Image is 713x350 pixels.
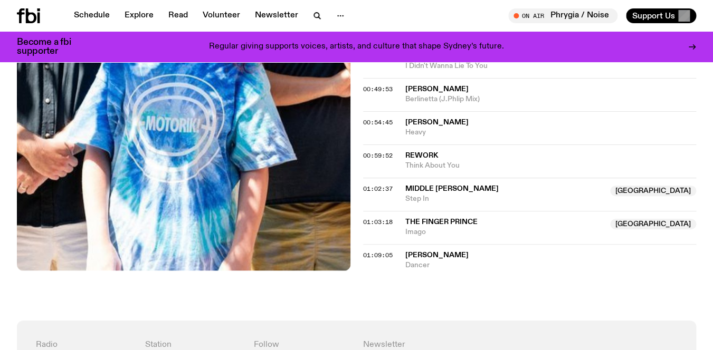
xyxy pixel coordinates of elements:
span: [GEOGRAPHIC_DATA] [610,186,696,196]
span: 00:49:53 [363,84,393,93]
span: Step In [405,193,604,203]
span: [PERSON_NAME] [405,85,469,92]
span: 01:02:37 [363,184,393,192]
span: 01:09:05 [363,250,393,259]
button: 00:54:45 [363,119,393,125]
button: 01:03:18 [363,219,393,225]
span: 00:59:52 [363,151,393,159]
button: 01:02:37 [363,186,393,191]
h4: Station [145,339,242,349]
span: Imago [405,227,604,237]
h4: Radio [36,339,132,349]
span: 00:54:45 [363,118,393,126]
span: Dancer [405,260,697,270]
span: Berlinetta (J.Phlip Mix) [405,94,697,104]
a: Newsletter [249,8,305,23]
span: Heavy [405,127,697,137]
p: Regular giving supports voices, artists, and culture that shape Sydney’s future. [209,42,504,52]
span: [GEOGRAPHIC_DATA] [610,219,696,229]
a: Read [162,8,194,23]
button: Support Us [626,8,696,23]
span: The Finger Prince [405,218,478,225]
a: Schedule [68,8,116,23]
h3: Become a fbi supporter [17,38,84,56]
button: 00:59:52 [363,152,393,158]
span: Rework [405,151,438,159]
button: On AirPhrygia / Noise [508,8,617,23]
span: [PERSON_NAME] [405,118,469,125]
span: Support Us [632,11,675,21]
span: I Didn't Wanna Lie To You [405,61,697,71]
span: Middle [PERSON_NAME] [405,184,499,192]
h4: Follow [254,339,350,349]
a: Volunteer [196,8,246,23]
button: 00:49:53 [363,86,393,92]
button: 01:09:05 [363,252,393,258]
span: [PERSON_NAME] [405,251,469,258]
a: Explore [118,8,160,23]
span: Think About You [405,160,697,170]
span: 01:03:18 [363,217,393,226]
h4: Newsletter [363,339,568,349]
